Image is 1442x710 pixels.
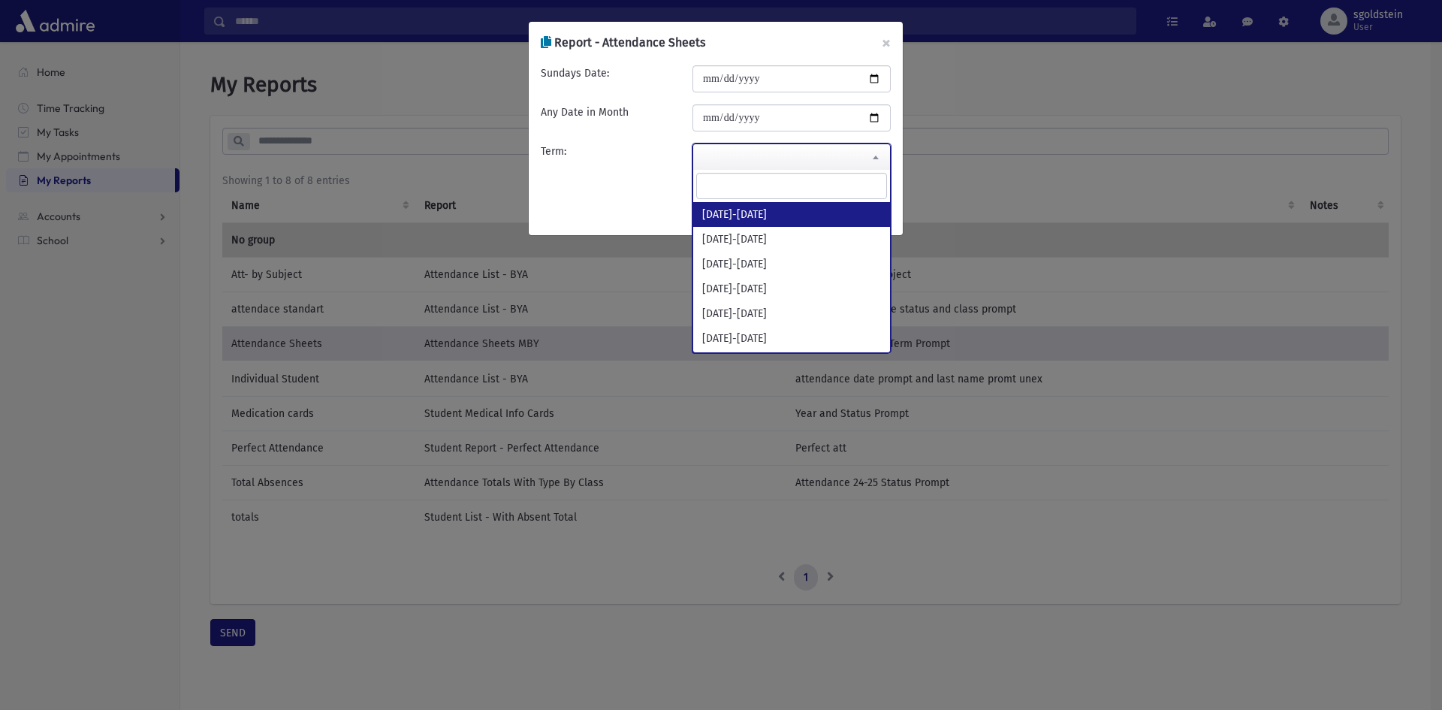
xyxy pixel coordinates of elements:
li: [DATE]-[DATE] [693,301,890,326]
li: [DATE]-[DATE] [693,227,890,252]
li: [DATE]-[DATE] [693,276,890,301]
button: × [870,22,903,64]
label: Term: [541,144,566,159]
li: [DATE]-[DATE] [693,202,890,227]
li: [DATE]-[DATE] [693,326,890,351]
h6: Report - Attendance Sheets [541,34,705,52]
li: [DATE]-[DATE] [693,252,890,276]
label: Any Date in Month [541,104,629,120]
label: Sundays Date: [541,65,609,81]
li: [DATE]-[DATE] [693,351,890,376]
